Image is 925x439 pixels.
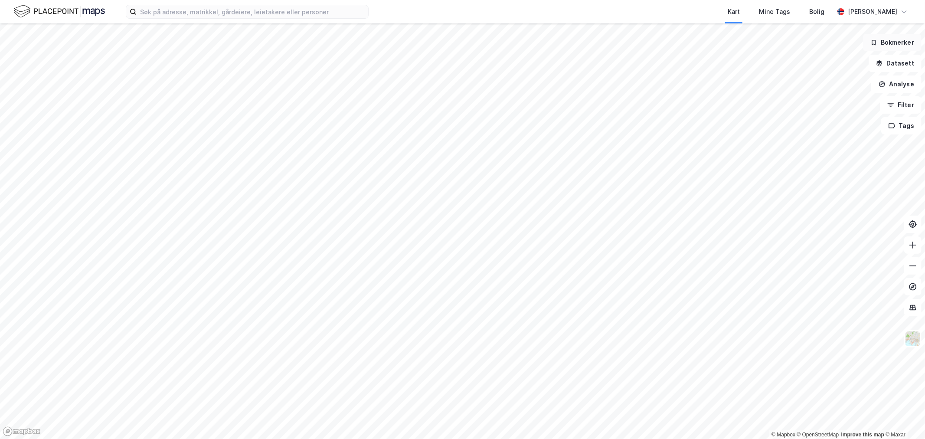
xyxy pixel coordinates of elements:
button: Datasett [869,55,922,72]
img: logo.f888ab2527a4732fd821a326f86c7f29.svg [14,4,105,19]
a: Mapbox homepage [3,426,41,436]
iframe: Chat Widget [882,397,925,439]
a: Improve this map [841,432,884,438]
button: Tags [881,117,922,134]
img: Z [905,331,921,347]
button: Bokmerker [863,34,922,51]
input: Søk på adresse, matrikkel, gårdeiere, leietakere eller personer [137,5,368,18]
div: Kart [728,7,740,17]
div: Mine Tags [759,7,790,17]
div: Kontrollprogram for chat [882,397,925,439]
div: [PERSON_NAME] [848,7,897,17]
a: OpenStreetMap [797,432,839,438]
a: Mapbox [771,432,795,438]
button: Analyse [871,75,922,93]
div: Bolig [809,7,824,17]
button: Filter [880,96,922,114]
